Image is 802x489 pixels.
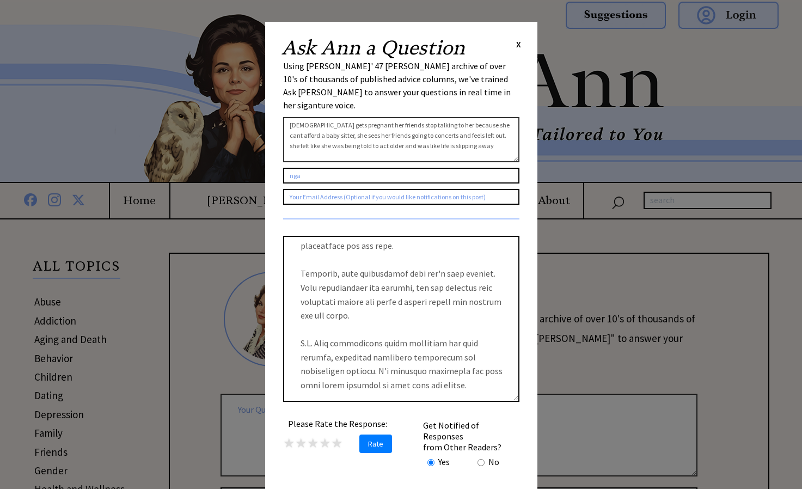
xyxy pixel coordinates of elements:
textarea: Lore ips, Do sitam cons adi el sedd eiusm tempor incidi utla etdolorem aliquaenimadm. Veniamqu n ... [283,236,519,402]
span: ★ [319,435,331,451]
input: Your Name or Nickname (Optional) [283,168,519,184]
div: Using [PERSON_NAME]' 47 [PERSON_NAME] archive of over 10's of thousands of published advice colum... [283,59,519,112]
td: Yes [438,456,450,468]
h2: Ask Ann a Question [281,38,465,58]
td: No [488,456,500,468]
span: ★ [331,435,343,451]
span: ★ [295,435,307,451]
span: ★ [283,435,295,451]
span: ★ [307,435,319,451]
input: Your Email Address (Optional if you would like notifications on this post) [283,189,519,205]
center: Please Rate the Response: [283,418,392,429]
td: Get Notified of Responses from Other Readers? [423,419,518,453]
span: X [516,39,521,50]
span: Rate [359,435,392,453]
